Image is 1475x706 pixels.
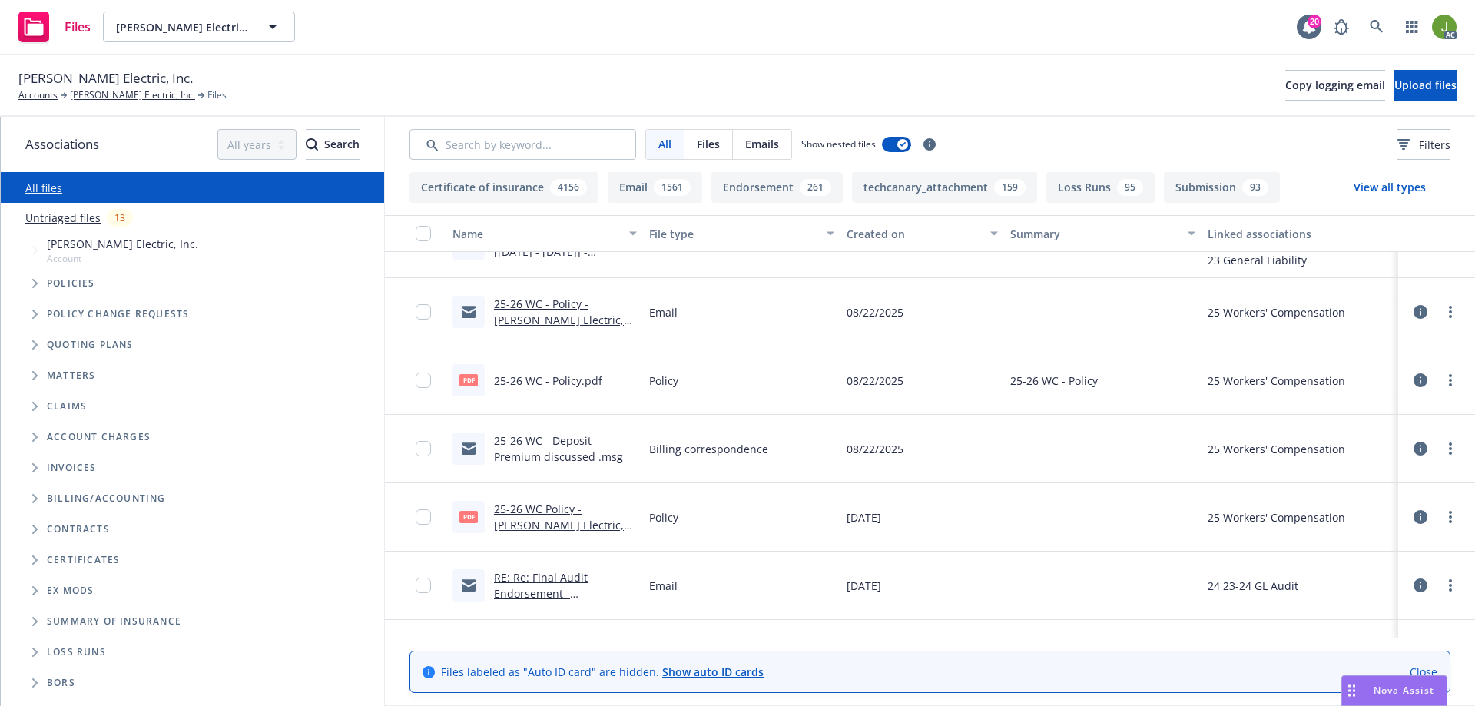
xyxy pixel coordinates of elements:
span: Invoices [47,463,97,472]
span: [DATE] [847,509,881,525]
div: 24 23-24 GL Audit [1208,578,1298,594]
input: Select all [416,226,431,241]
button: Endorsement [711,172,843,203]
span: Nova Assist [1374,684,1434,697]
div: 13 [107,209,133,227]
span: Policy change requests [47,310,189,319]
span: Summary of insurance [47,617,181,626]
button: Created on [840,215,1005,252]
span: Emails [745,136,779,152]
span: 08/22/2025 [847,441,903,457]
a: RE: Re: Final Audit Endorsement - [PERSON_NAME] Electric, Inc., [DATE] - [DATE], AES1191433 04, F... [494,570,624,665]
span: Loss Runs [47,648,106,657]
span: [PERSON_NAME] Electric, Inc. [47,236,198,252]
a: Accounts [18,88,58,102]
span: Copy logging email [1285,78,1385,92]
a: 25-26 WC - Policy.pdf [494,373,602,388]
div: Drag to move [1342,676,1361,705]
div: 1561 [654,179,691,196]
span: [PERSON_NAME] Electric, Inc. [116,19,249,35]
a: 25-26 WC - Deposit Premium discussed .msg [494,433,623,464]
div: Folder Tree Example [1,483,384,698]
span: Quoting plans [47,340,134,350]
a: 25-26 WC - Policy - [PERSON_NAME] Electric, Inc. [494,297,624,343]
a: more [1441,371,1460,389]
span: 08/22/2025 [847,304,903,320]
span: Files [65,21,91,33]
span: Email [649,304,678,320]
button: SearchSearch [306,129,360,160]
div: Linked associations [1208,226,1392,242]
div: Name [452,226,620,242]
div: 25 Workers' Compensation [1208,441,1345,457]
span: Policies [47,279,95,288]
div: 93 [1242,179,1268,196]
input: Toggle Row Selected [416,304,431,320]
div: Created on [847,226,982,242]
span: Filters [1397,137,1450,153]
button: Filters [1397,129,1450,160]
button: Email [608,172,702,203]
button: View all types [1329,172,1450,203]
svg: Search [306,138,318,151]
span: BORs [47,678,75,688]
input: Search by keyword... [409,129,636,160]
button: Submission [1164,172,1280,203]
a: more [1441,439,1460,458]
div: File type [649,226,817,242]
a: 25-26 WC Policy - [PERSON_NAME] Electric, Inc..pdf [494,502,624,549]
div: Search [306,130,360,159]
input: Toggle Row Selected [416,373,431,388]
span: Files labeled as "Auto ID card" are hidden. [441,664,764,680]
span: Policy [649,509,678,525]
div: 25 Workers' Compensation [1208,373,1345,389]
img: photo [1432,15,1457,39]
span: Billing/Accounting [47,494,166,503]
a: Switch app [1397,12,1427,42]
input: Toggle Row Selected [416,578,431,593]
span: Associations [25,134,99,154]
span: Upload files [1394,78,1457,92]
a: Close [1410,664,1437,680]
div: Summary [1010,226,1178,242]
a: more [1441,508,1460,526]
button: Summary [1004,215,1201,252]
a: more [1441,576,1460,595]
span: Matters [47,371,95,380]
span: Claims [47,402,87,411]
button: Loss Runs [1046,172,1155,203]
div: 261 [800,179,831,196]
span: Ex Mods [47,586,94,595]
a: Show auto ID cards [662,665,764,679]
a: Report a Bug [1326,12,1357,42]
span: Files [697,136,720,152]
div: 159 [994,179,1026,196]
span: Filters [1419,137,1450,153]
div: 95 [1117,179,1143,196]
span: 25-26 WC - Policy [1010,373,1098,389]
span: Email [649,578,678,594]
span: Policy [649,373,678,389]
button: Upload files [1394,70,1457,101]
span: Billing correspondence [649,441,768,457]
input: Toggle Row Selected [416,509,431,525]
span: [DATE] [847,578,881,594]
a: [PERSON_NAME] Electric, Inc. [70,88,195,102]
span: Show nested files [801,138,876,151]
button: Copy logging email [1285,70,1385,101]
span: 08/22/2025 [847,373,903,389]
button: techcanary_attachment [852,172,1037,203]
a: All files [25,181,62,195]
a: Files [12,5,97,48]
span: pdf [459,511,478,522]
span: pdf [459,374,478,386]
div: 20 [1308,15,1321,28]
div: 23 General Liability [1208,252,1307,268]
div: 4156 [550,179,587,196]
a: Search [1361,12,1392,42]
input: Toggle Row Selected [416,441,431,456]
a: Untriaged files [25,210,101,226]
button: Linked associations [1202,215,1398,252]
button: Name [446,215,643,252]
button: [PERSON_NAME] Electric, Inc. [103,12,295,42]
